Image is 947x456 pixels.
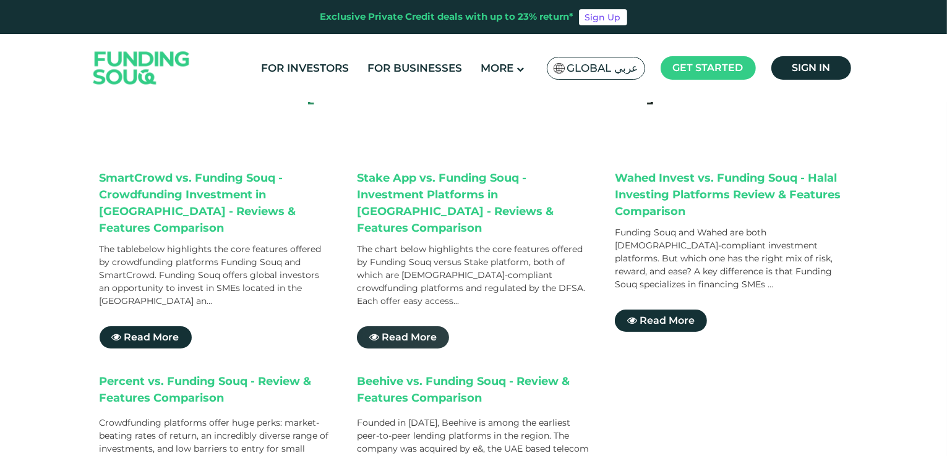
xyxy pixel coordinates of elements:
[81,37,202,99] img: Logo
[100,243,333,308] div: The tablebelow highlights the core features offered by crowdfunding platforms Funding Souq and Sm...
[554,63,565,74] img: SA Flag
[357,243,590,308] div: The chart below highlights the core features offered by Funding Souq versus Stake platform, both ...
[615,170,848,220] div: Wahed Invest vs. Funding Souq - Halal Investing Platforms Review & Features Comparison
[357,326,449,348] a: Read More
[258,58,352,78] a: For Investors
[771,56,851,80] a: Sign in
[481,62,513,74] span: More
[320,10,574,24] div: Exclusive Private Credit deals with up to 23% return*
[640,315,695,326] span: Read More
[673,62,743,74] span: Get started
[124,331,179,343] span: Read More
[100,170,333,237] div: SmartCrowd vs. Funding Souq - Crowdfunding Investment in [GEOGRAPHIC_DATA] - Reviews & Features C...
[357,373,590,410] div: Beehive vs. Funding Souq - Review & Features Comparison
[579,9,627,25] a: Sign Up
[357,170,590,237] div: Stake App vs. Funding Souq - Investment Platforms in [GEOGRAPHIC_DATA] - Reviews & Features Compa...
[615,226,848,291] div: Funding Souq and Wahed are both [DEMOGRAPHIC_DATA]-compliant investment platforms. But which one ...
[100,373,333,410] div: Percent vs. Funding Souq - Review & Features Comparison
[100,326,192,348] a: Read More
[382,331,437,343] span: Read More
[567,61,638,75] span: Global عربي
[615,310,707,332] a: Read More
[792,62,830,74] span: Sign in
[364,58,465,78] a: For Businesses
